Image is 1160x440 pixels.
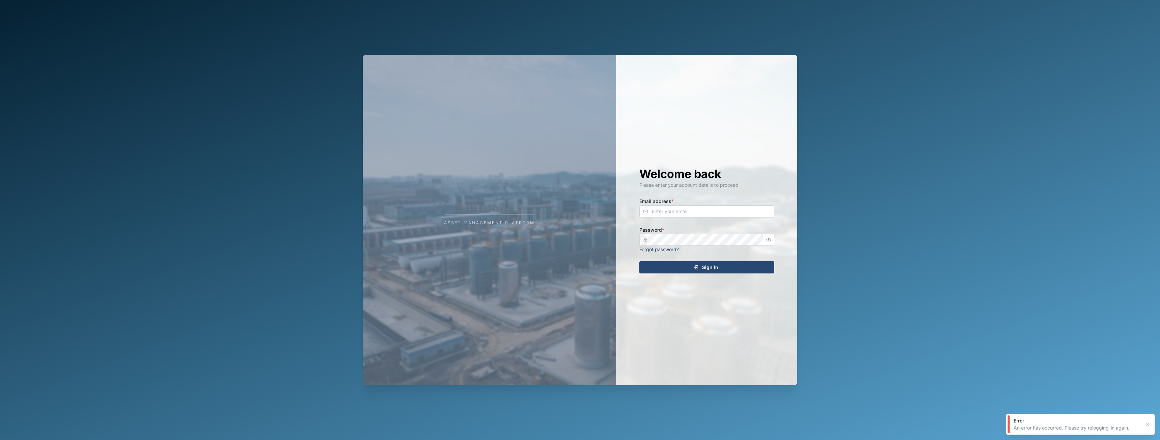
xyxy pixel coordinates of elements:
[639,246,679,252] a: Forgot password?
[1014,424,1140,431] div: An error has occurred. Please try relogging-in again.
[1014,417,1140,424] div: Error
[639,198,674,205] label: Email address
[702,262,718,273] span: Sign In
[639,167,774,181] h1: Welcome back
[639,181,774,189] div: Please enter your account details to proceed
[444,220,535,226] div: Asset Management Platform
[639,261,774,273] button: Sign In
[639,205,774,217] input: Enter your email
[639,226,664,234] label: Password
